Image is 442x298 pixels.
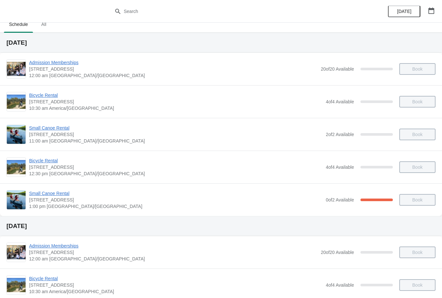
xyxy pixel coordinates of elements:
span: 20 of 20 Available [321,66,354,72]
span: 0 of 2 Available [326,197,354,202]
img: Small Canoe Rental | 1 Snow Goose Bay, Stonewall, MB R0C 2Z0 | 1:00 pm America/Winnipeg [7,190,26,209]
span: Schedule [4,18,33,30]
span: 12:30 pm [GEOGRAPHIC_DATA]/[GEOGRAPHIC_DATA] [29,170,323,177]
img: Bicycle Rental | 1 Snow Goose Bay, Stonewall, MB R0C 2Z0 | 10:30 am America/Winnipeg [7,95,26,109]
input: Search [124,6,332,17]
span: [STREET_ADDRESS] [29,249,317,256]
h2: [DATE] [6,223,436,229]
span: 1:00 pm [GEOGRAPHIC_DATA]/[GEOGRAPHIC_DATA] [29,203,323,210]
span: [STREET_ADDRESS] [29,131,323,138]
span: 4 of 4 Available [326,99,354,104]
span: [STREET_ADDRESS] [29,98,323,105]
span: [STREET_ADDRESS] [29,66,317,72]
span: 12:00 am [GEOGRAPHIC_DATA]/[GEOGRAPHIC_DATA] [29,72,317,79]
span: 12:00 am [GEOGRAPHIC_DATA]/[GEOGRAPHIC_DATA] [29,256,317,262]
img: Admission Memberships | 1 Snow Goose Bay, Stonewall, MB R0C 2Z0 | 12:00 am America/Winnipeg [7,243,26,262]
span: Bicycle Rental [29,92,323,98]
img: Admission Memberships | 1 Snow Goose Bay, Stonewall, MB R0C 2Z0 | 12:00 am America/Winnipeg [7,60,26,78]
img: Small Canoe Rental | 1 Snow Goose Bay, Stonewall, MB R0C 2Z0 | 11:00 am America/Winnipeg [7,125,26,144]
h2: [DATE] [6,40,436,46]
span: Admission Memberships [29,59,317,66]
img: Bicycle Rental | 1 Snow Goose Bay, Stonewall, MB R0C 2Z0 | 12:30 pm America/Winnipeg [7,160,26,174]
span: Bicycle Rental [29,157,323,164]
span: 2 of 2 Available [326,132,354,137]
span: Small Canoe Rental [29,190,323,197]
img: Bicycle Rental | 1 Snow Goose Bay, Stonewall, MB R0C 2Z0 | 10:30 am America/Winnipeg [7,278,26,292]
button: [DATE] [388,6,420,17]
span: Admission Memberships [29,243,317,249]
span: Small Canoe Rental [29,125,323,131]
span: All [36,18,52,30]
span: 10:30 am America/[GEOGRAPHIC_DATA] [29,105,323,111]
span: Bicycle Rental [29,275,323,282]
span: 10:30 am America/[GEOGRAPHIC_DATA] [29,288,323,295]
span: 11:00 am [GEOGRAPHIC_DATA]/[GEOGRAPHIC_DATA] [29,138,323,144]
span: 20 of 20 Available [321,250,354,255]
span: [STREET_ADDRESS] [29,197,323,203]
span: [STREET_ADDRESS] [29,164,323,170]
span: 4 of 4 Available [326,282,354,288]
span: 4 of 4 Available [326,165,354,170]
span: [DATE] [397,9,411,14]
span: [STREET_ADDRESS] [29,282,323,288]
